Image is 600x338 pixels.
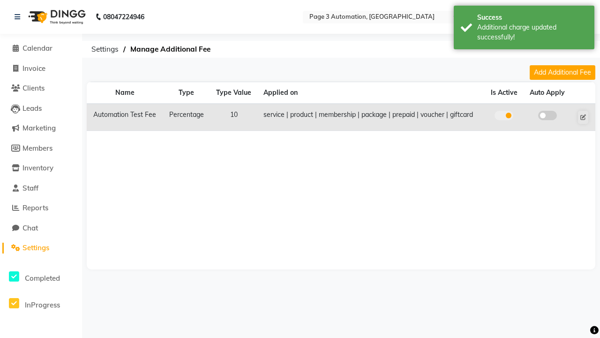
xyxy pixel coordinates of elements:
span: Clients [22,84,45,92]
td: Automation Test Fee [87,104,163,131]
span: Invoice [22,64,45,73]
th: Applied on [258,82,485,104]
a: Staff [2,183,80,194]
td: service | product | membership | package | prepaid | voucher | giftcard [258,104,485,131]
th: Name [87,82,163,104]
span: Leads [22,104,42,113]
button: Add Additional Fee [530,65,595,80]
b: 08047224946 [103,4,144,30]
div: Success [477,13,587,23]
span: Staff [22,184,38,192]
a: Clients [2,83,80,94]
span: Settings [22,243,49,252]
span: Manage Additional Fee [126,41,215,58]
div: Additional charge updated successfully! [477,23,587,42]
a: Inventory [2,163,80,174]
span: Settings [87,41,123,58]
th: Is Active [485,82,524,104]
span: Inventory [22,163,53,172]
span: Marketing [22,123,56,132]
a: Reports [2,203,80,214]
a: Leads [2,103,80,114]
th: Auto Apply [524,82,571,104]
th: Type [163,82,210,104]
span: Calendar [22,44,52,53]
a: Marketing [2,123,80,134]
a: Chat [2,223,80,234]
td: 10 [210,104,258,131]
span: InProgress [25,300,60,309]
span: Members [22,144,52,153]
a: Members [2,143,80,154]
span: Completed [25,274,60,283]
span: Chat [22,223,38,232]
img: logo [24,4,88,30]
td: Percentage [163,104,210,131]
a: Invoice [2,63,80,74]
th: Type Value [210,82,258,104]
span: Reports [22,203,48,212]
a: Settings [2,243,80,253]
a: Calendar [2,43,80,54]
